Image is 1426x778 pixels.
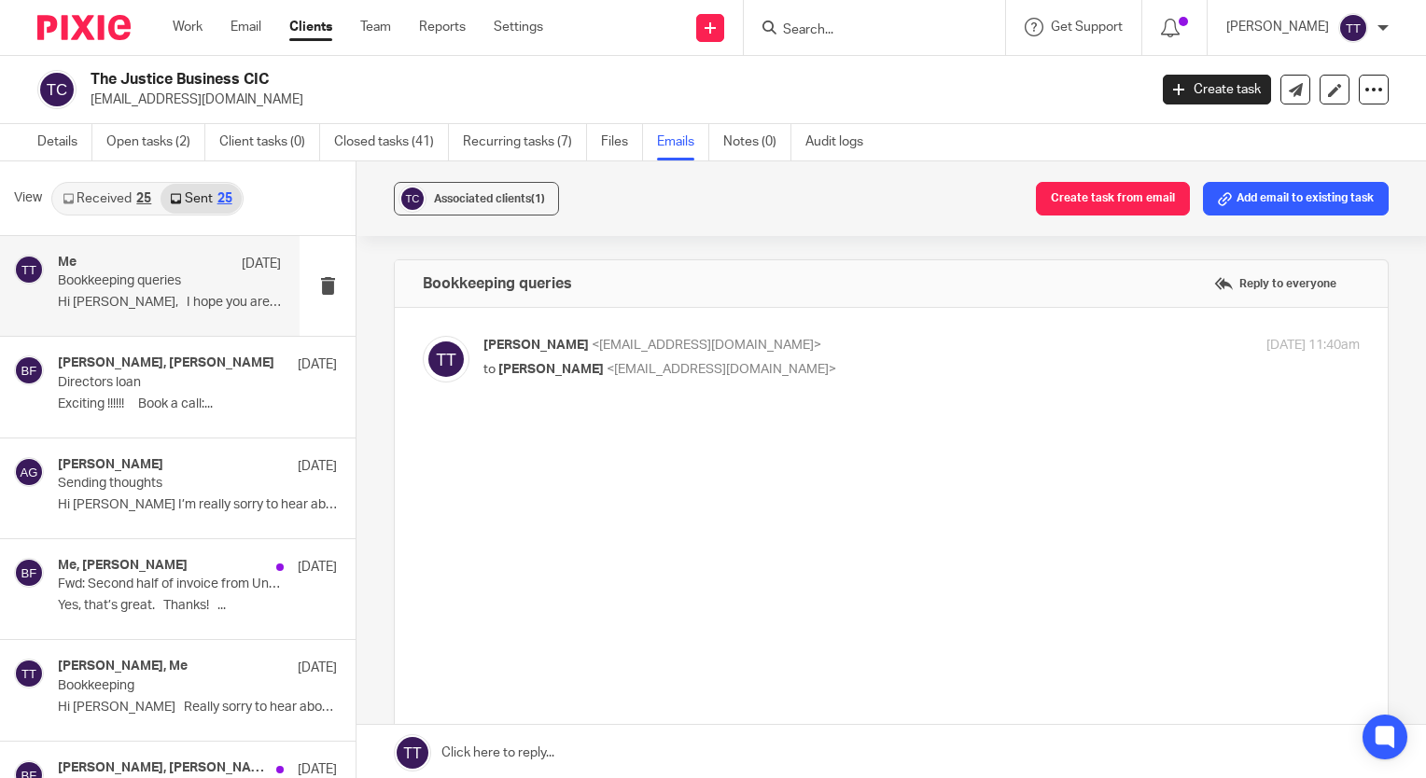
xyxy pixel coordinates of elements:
[434,193,545,204] span: Associated clients
[14,659,44,688] img: svg%3E
[289,18,332,36] a: Clients
[242,255,281,273] p: [DATE]
[298,355,337,374] p: [DATE]
[398,185,426,213] img: svg%3E
[805,124,877,160] a: Audit logs
[219,124,320,160] a: Client tasks (0)
[58,396,337,412] p: Exciting !!!!!! Book a call:...
[53,184,161,214] a: Received25
[58,273,236,289] p: Bookkeeping queries
[531,193,545,204] span: (1)
[1036,182,1190,215] button: Create task from email
[58,355,274,371] h4: [PERSON_NAME], [PERSON_NAME]
[1163,75,1271,104] a: Create task
[91,90,1135,109] p: [EMAIL_ADDRESS][DOMAIN_NAME]
[58,255,77,271] h4: Me
[37,15,131,40] img: Pixie
[231,18,261,36] a: Email
[58,457,163,473] h4: [PERSON_NAME]
[161,184,241,214] a: Sent25
[58,678,281,694] p: Bookkeeping
[423,274,572,293] h4: Bookkeeping queries
[781,22,949,39] input: Search
[494,18,543,36] a: Settings
[14,188,42,208] span: View
[463,124,587,160] a: Recurring tasks (7)
[394,182,559,215] button: Associated clients(1)
[37,124,92,160] a: Details
[1226,18,1329,36] p: [PERSON_NAME]
[1266,336,1360,355] p: [DATE] 11:40am
[657,124,709,160] a: Emails
[360,18,391,36] a: Team
[1338,13,1368,43] img: svg%3E
[58,760,267,776] h4: [PERSON_NAME], [PERSON_NAME]
[14,255,44,285] img: svg%3E
[106,124,205,160] a: Open tasks (2)
[1203,182,1389,215] button: Add email to existing task
[498,363,604,376] span: [PERSON_NAME]
[58,700,337,715] p: Hi [PERSON_NAME] Really sorry to hear about...
[298,659,337,677] p: [DATE]
[58,577,281,592] p: Fwd: Second half of invoice from Unique signs
[1209,270,1341,298] label: Reply to everyone
[723,124,791,160] a: Notes (0)
[298,457,337,476] p: [DATE]
[423,336,469,382] img: svg%3E
[298,558,337,577] p: [DATE]
[14,457,44,487] img: svg%3E
[173,18,203,36] a: Work
[607,363,836,376] span: <[EMAIL_ADDRESS][DOMAIN_NAME]>
[14,355,44,385] img: svg%3E
[14,558,44,588] img: svg%3E
[334,124,449,160] a: Closed tasks (41)
[58,295,281,311] p: Hi [PERSON_NAME], I hope you are well. ...
[91,70,926,90] h2: The Justice Business CIC
[1051,21,1123,34] span: Get Support
[483,339,589,352] span: [PERSON_NAME]
[601,124,643,160] a: Files
[58,598,337,614] p: Yes, that’s great. Thanks! ...
[58,497,337,513] p: Hi [PERSON_NAME] I’m really sorry to hear about your...
[592,339,821,352] span: <[EMAIL_ADDRESS][DOMAIN_NAME]>
[58,476,281,492] p: Sending thoughts
[136,192,151,205] div: 25
[37,70,77,109] img: svg%3E
[58,558,188,574] h4: Me, [PERSON_NAME]
[58,659,188,674] h4: [PERSON_NAME], Me
[217,192,232,205] div: 25
[483,363,496,376] span: to
[58,375,281,391] p: Directors loan
[419,18,466,36] a: Reports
